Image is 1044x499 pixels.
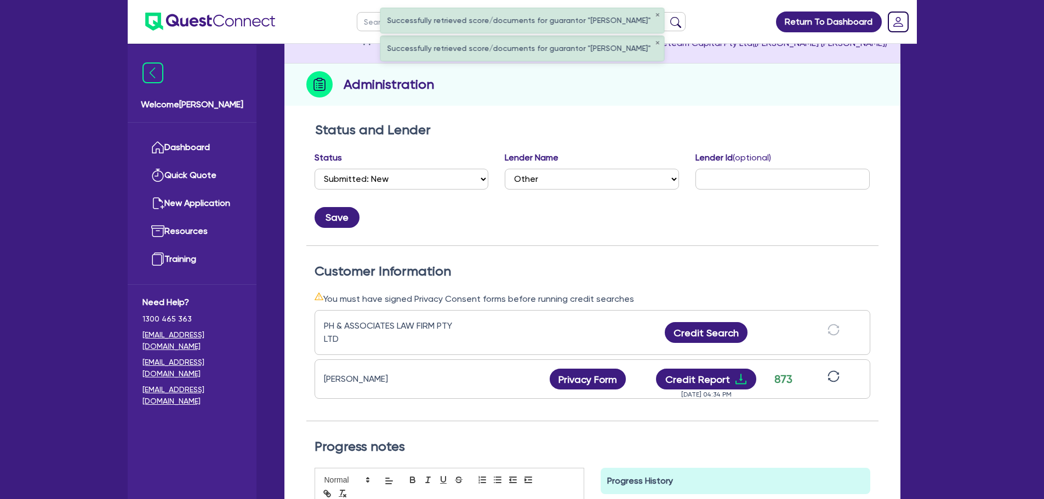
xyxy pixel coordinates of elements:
[142,296,242,309] span: Need Help?
[601,468,870,494] div: Progress History
[315,122,870,138] h2: Status and Lender
[655,13,659,18] button: ✕
[324,319,461,346] div: PH & ASSOCIATES LAW FIRM PTY LTD
[315,292,870,306] div: You must have signed Privacy Consent forms before running credit searches
[151,169,164,182] img: quick-quote
[315,292,323,301] span: warning
[142,313,242,325] span: 1300 465 363
[828,324,840,336] span: sync
[142,357,242,380] a: [EMAIL_ADDRESS][DOMAIN_NAME]
[145,13,275,31] img: quest-connect-logo-blue
[665,322,748,343] button: Credit Search
[824,323,843,342] button: sync
[142,217,242,245] a: Resources
[358,35,397,45] span: Applicant
[151,197,164,210] img: new-application
[733,152,771,163] span: (optional)
[380,8,664,33] div: Successfully retrieved score/documents for guarantor "[PERSON_NAME]"
[142,190,242,217] a: New Application
[142,245,242,273] a: Training
[315,151,342,164] label: Status
[142,62,163,83] img: icon-menu-close
[824,370,843,389] button: sync
[357,12,686,31] input: Search by name, application ID or mobile number...
[315,439,870,455] h2: Progress notes
[734,372,748,386] span: download
[655,41,659,46] button: ✕
[324,372,461,386] div: [PERSON_NAME]
[315,207,360,228] button: Save
[380,36,664,61] div: Successfully retrieved score/documents for guarantor "[PERSON_NAME]"
[695,151,771,164] label: Lender Id
[303,35,334,45] span: Quotes
[315,263,870,279] h2: Customer Information
[142,384,242,407] a: [EMAIL_ADDRESS][DOMAIN_NAME]
[151,253,164,266] img: training
[828,370,840,382] span: sync
[142,329,242,352] a: [EMAIL_ADDRESS][DOMAIN_NAME]
[344,74,434,94] h2: Administration
[151,225,164,238] img: resources
[141,98,243,111] span: Welcome [PERSON_NAME]
[142,134,242,162] a: Dashboard
[770,371,797,387] div: 873
[884,8,912,36] a: Dropdown toggle
[306,71,333,97] img: step-icon
[776,12,882,32] a: Return To Dashboard
[142,162,242,190] a: Quick Quote
[656,369,756,389] button: Credit Reportdownload
[550,369,626,389] button: Privacy Form
[505,151,558,164] label: Lender Name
